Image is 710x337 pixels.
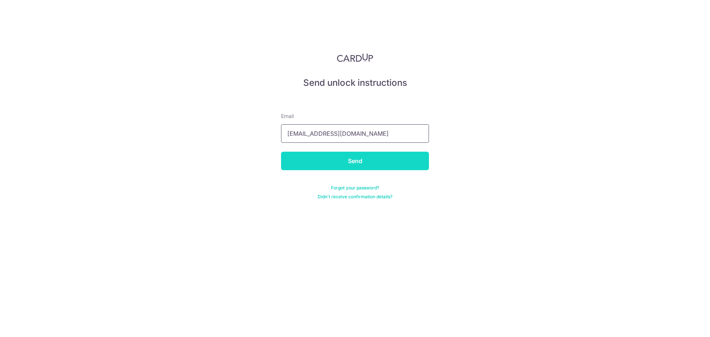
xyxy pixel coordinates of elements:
input: Enter your Email [281,124,429,143]
img: CardUp Logo [337,53,373,62]
a: Didn't receive confirmation details? [318,194,392,200]
input: Send [281,152,429,170]
a: Forgot your password? [331,185,379,191]
h5: Send unlock instructions [281,77,429,89]
span: translation missing: en.devise.label.Email [281,113,294,119]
